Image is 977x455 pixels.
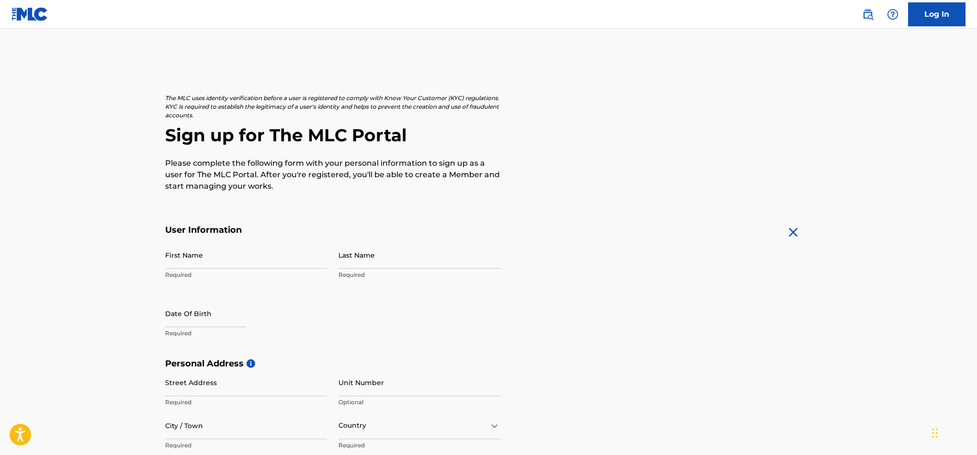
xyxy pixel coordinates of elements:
[165,358,812,369] h5: Personal Address
[165,94,500,120] p: The MLC uses identity verification before a user is registered to comply with Know Your Customer ...
[862,9,874,20] img: search
[887,9,898,20] img: help
[932,419,938,447] div: Drag
[786,225,801,240] img: close
[11,7,48,21] img: MLC Logo
[165,441,327,450] p: Required
[165,271,327,279] p: Required
[165,225,500,236] h5: User Information
[165,398,327,407] p: Required
[165,125,812,146] h2: Sign up for The MLC Portal
[165,329,327,338] p: Required
[858,5,877,24] a: Public Search
[165,158,500,192] p: Please complete the following form with your personal information to sign up as a user for The ML...
[338,398,500,407] p: Optional
[338,271,500,279] p: Required
[247,359,255,368] span: i
[883,5,902,24] div: Help
[338,441,500,450] p: Required
[908,2,966,26] a: Log In
[929,409,977,455] iframe: Chat Widget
